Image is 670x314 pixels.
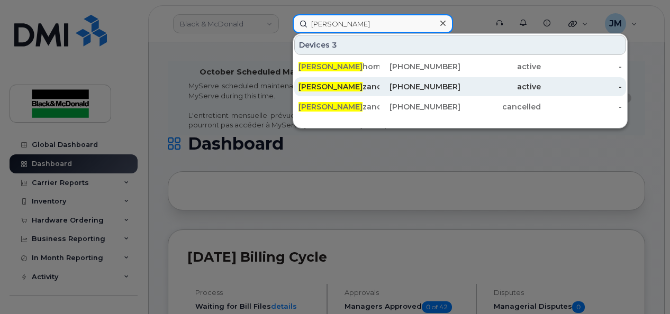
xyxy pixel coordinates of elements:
div: [PHONE_NUMBER] [379,101,460,112]
div: [PHONE_NUMBER] [379,61,460,72]
div: - [541,61,622,72]
div: [PHONE_NUMBER] [379,81,460,92]
div: hompson [298,61,379,72]
div: Devices [294,35,626,55]
div: zanopoulos [298,81,379,92]
div: active [460,81,541,92]
span: [PERSON_NAME] [298,102,363,112]
span: [PERSON_NAME] [298,62,363,71]
span: 3 [332,40,337,50]
a: [PERSON_NAME]zanopoulos[PHONE_NUMBER]active- [294,77,626,96]
div: cancelled [460,101,541,112]
div: active [460,61,541,72]
a: [PERSON_NAME]zanopoulos[PHONE_NUMBER]cancelled- [294,97,626,116]
div: - [541,101,622,112]
div: zanopoulos [298,101,379,112]
div: - [541,81,622,92]
a: [PERSON_NAME]hompson[PHONE_NUMBER]active- [294,57,626,76]
span: [PERSON_NAME] [298,82,363,91]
